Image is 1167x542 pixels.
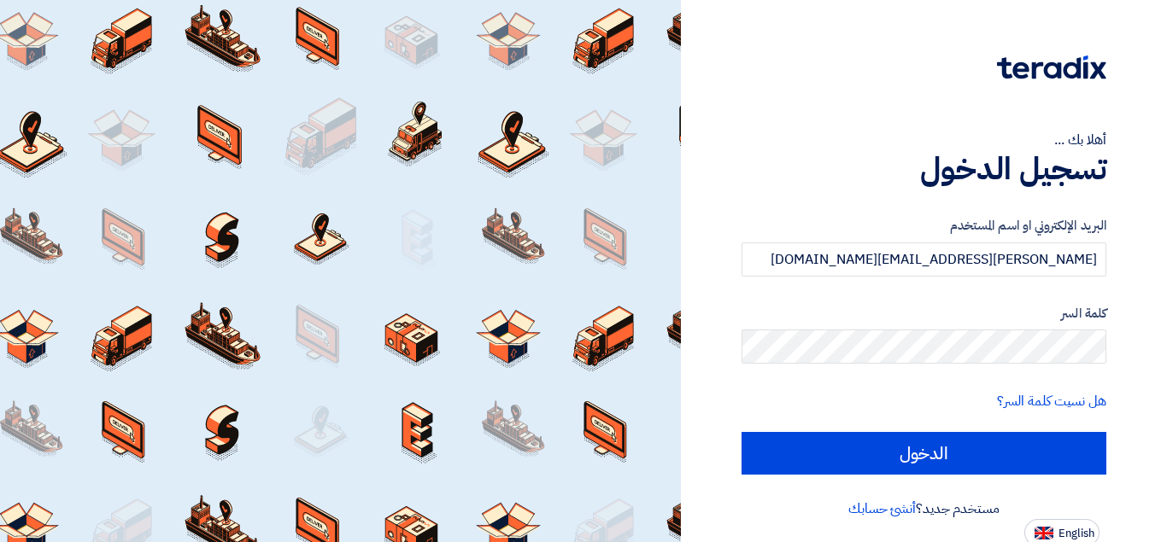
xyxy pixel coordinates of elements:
[997,55,1106,79] img: Teradix logo
[742,304,1106,323] label: كلمة السر
[742,498,1106,519] div: مستخدم جديد؟
[848,498,916,519] a: أنشئ حسابك
[742,130,1106,150] div: أهلا بك ...
[742,216,1106,236] label: البريد الإلكتروني او اسم المستخدم
[742,242,1106,277] input: أدخل بريد العمل الإلكتروني او اسم المستخدم الخاص بك ...
[742,432,1106,475] input: الدخول
[742,150,1106,188] h1: تسجيل الدخول
[1059,527,1094,539] span: English
[1035,527,1053,539] img: en-US.png
[997,391,1106,411] a: هل نسيت كلمة السر؟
